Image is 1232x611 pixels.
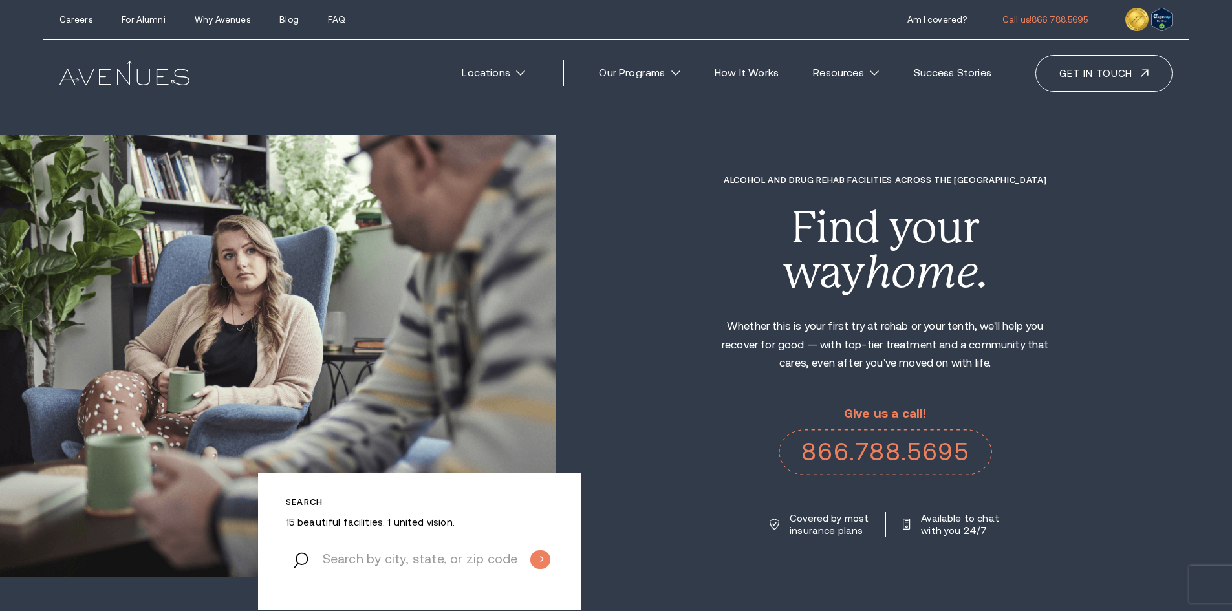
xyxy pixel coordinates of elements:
h1: Alcohol and Drug Rehab Facilities across the [GEOGRAPHIC_DATA] [709,175,1061,185]
a: Verify LegitScript Approval for www.avenuesrecovery.com [1151,12,1173,24]
span: 866.788.5695 [1032,15,1088,25]
div: Find your way [709,206,1061,294]
p: Give us a call! [779,407,992,421]
a: Why Avenues [195,15,250,25]
a: Blog [279,15,299,25]
a: 866.788.5695 [779,429,992,475]
a: Careers [59,15,92,25]
p: Available to chat with you 24/7 [921,512,1001,537]
a: Am I covered? [907,15,967,25]
p: Covered by most insurance plans [790,512,870,537]
a: For Alumni [122,15,165,25]
input: Search by city, state, or zip code [286,534,554,583]
img: Verify Approval for www.avenuesrecovery.com [1151,8,1173,31]
a: Locations [449,59,539,87]
p: 15 beautiful facilities. 1 united vision. [286,516,554,528]
p: Whether this is your first try at rehab or your tenth, we'll help you recover for good — with top... [709,317,1061,373]
a: Our Programs [586,59,693,87]
i: home. [865,246,988,297]
a: Get in touch [1035,55,1173,92]
a: Covered by most insurance plans [770,512,870,537]
a: Success Stories [900,59,1004,87]
a: FAQ [328,15,345,25]
p: Search [286,497,554,507]
input: Submit [530,550,550,569]
a: Available to chat with you 24/7 [903,512,1001,537]
a: Call us!866.788.5695 [1002,15,1088,25]
a: How It Works [702,59,792,87]
a: Resources [800,59,892,87]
